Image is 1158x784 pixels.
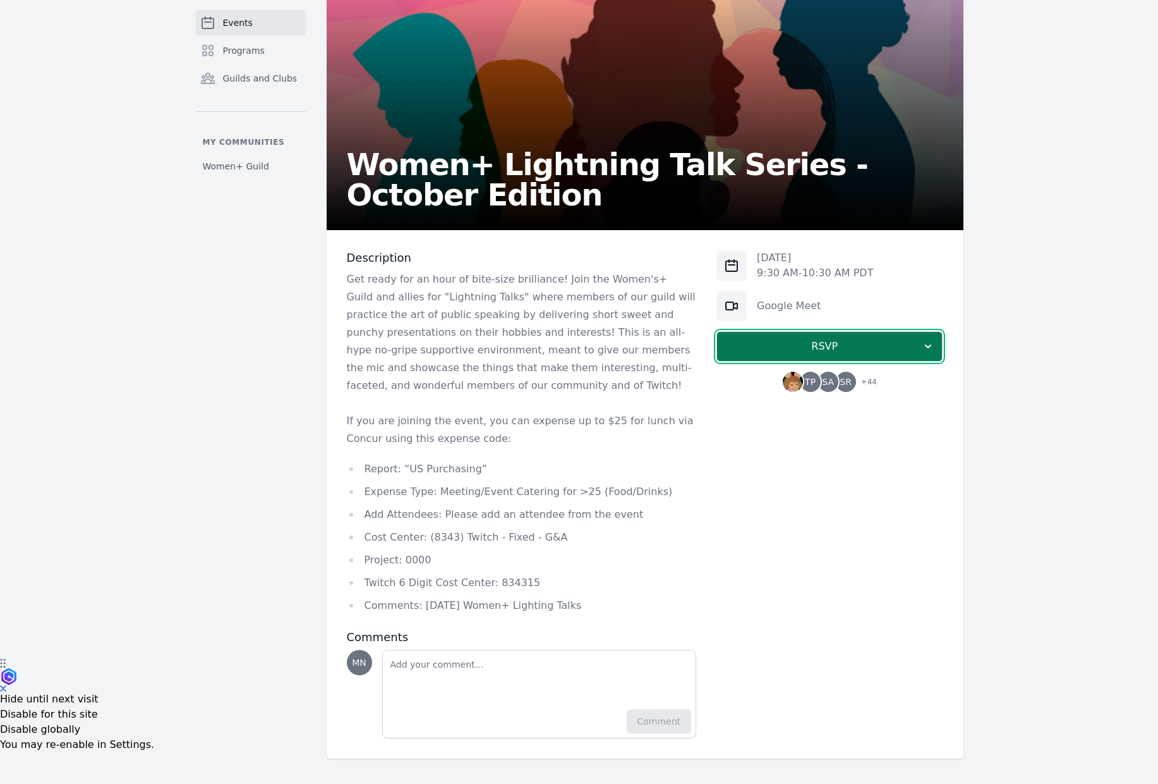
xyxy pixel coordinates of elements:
[853,374,877,392] span: + 44
[195,10,306,35] a: Events
[223,72,298,85] span: Guilds and Clubs
[223,44,265,57] span: Programs
[822,377,834,386] span: SA
[757,250,873,266] p: [DATE]
[757,300,821,312] a: Google Meet
[727,339,922,354] span: RSVP
[352,658,366,667] span: MN
[347,597,697,615] li: Comments: [DATE] Women+ Lighting Talks
[347,551,697,569] li: Project: 0000
[347,149,943,210] h2: Women+ Lightning Talk Series - October Edition
[347,250,697,266] h3: Description
[347,630,697,645] h3: Comments
[347,506,697,524] li: Add Attendees: Please add an attendee from the event
[195,155,306,178] a: Women+ Guild
[195,10,306,178] nav: Sidebar
[840,377,852,386] span: SR
[203,160,269,173] span: Women+ Guild
[195,137,306,147] p: My communities
[805,377,816,386] span: TP
[347,483,697,501] li: Expense Type: Meeting/Event Catering for >25 (Food/Drinks)
[716,331,943,362] button: RSVP
[627,709,692,733] button: Comment
[757,266,873,281] p: 9:30 AM - 10:30 AM PDT
[195,66,306,91] a: Guilds and Clubs
[195,38,306,63] a: Programs
[347,529,697,546] li: Cost Center: (8343) Twitch - Fixed - G&A
[347,460,697,478] li: Report: “US Purchasing”
[347,574,697,592] li: Twitch 6 Digit Cost Center: 834315
[223,16,253,29] span: Events
[347,412,697,448] p: If you are joining the event, you can expense up to $25 for lunch via Concur using this expense c...
[347,271,697,395] p: Get ready for an hour of bite-size brilliance! Join the Women's+ Guild and allies for "Lightning ...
